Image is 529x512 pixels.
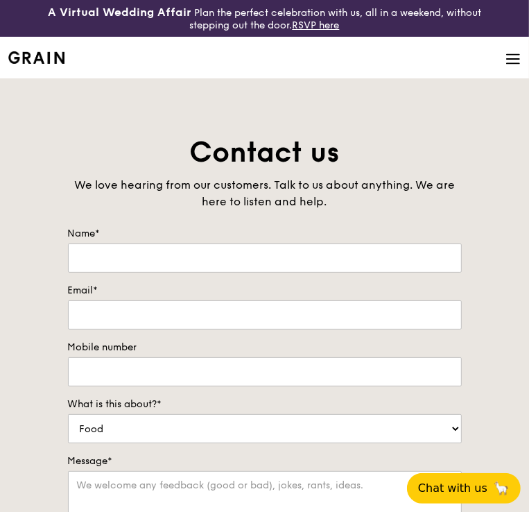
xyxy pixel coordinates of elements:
[8,36,64,78] a: GrainGrain
[68,177,462,210] div: We love hearing from our customers. Talk to us about anything. We are here to listen and help.
[68,341,462,355] label: Mobile number
[68,134,462,171] h1: Contact us
[68,284,462,298] label: Email*
[407,473,521,504] button: Chat with us🦙
[493,480,510,497] span: 🦙
[44,6,485,31] div: Plan the perfect celebration with us, all in a weekend, without stepping out the door.
[68,227,462,241] label: Name*
[68,454,462,468] label: Message*
[68,398,462,411] label: What is this about?*
[48,6,191,19] h3: A Virtual Wedding Affair
[418,480,487,497] span: Chat with us
[8,51,64,64] img: Grain
[292,19,339,31] a: RSVP here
